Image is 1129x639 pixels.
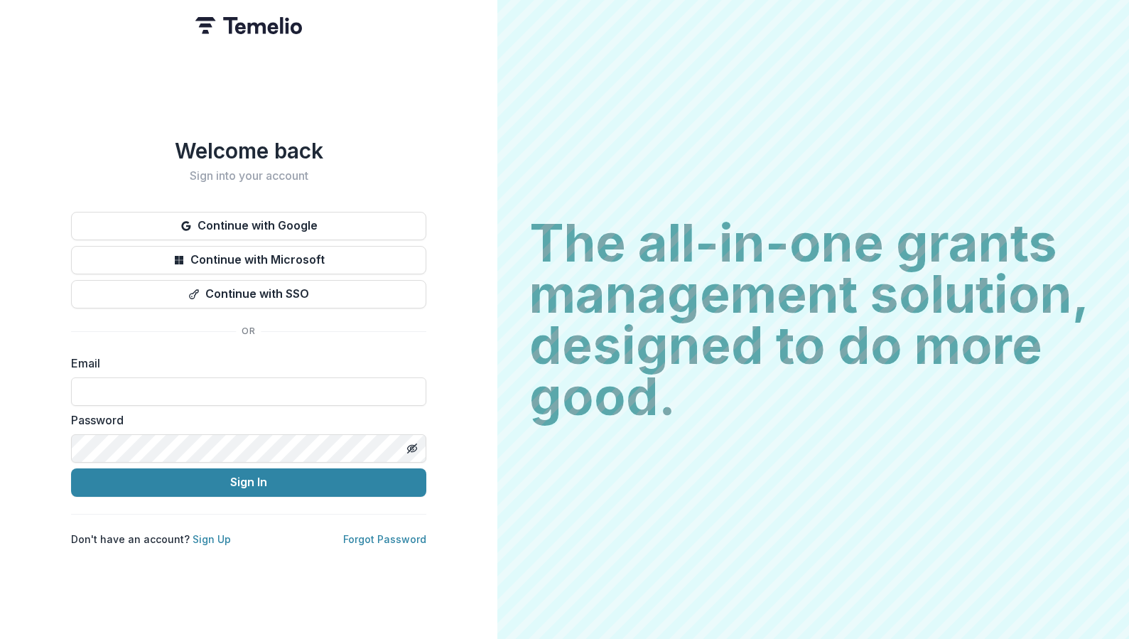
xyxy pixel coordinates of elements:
[195,17,302,34] img: Temelio
[71,212,426,240] button: Continue with Google
[71,246,426,274] button: Continue with Microsoft
[71,532,231,547] p: Don't have an account?
[71,355,418,372] label: Email
[71,468,426,497] button: Sign In
[71,169,426,183] h2: Sign into your account
[71,412,418,429] label: Password
[71,280,426,308] button: Continue with SSO
[343,533,426,545] a: Forgot Password
[193,533,231,545] a: Sign Up
[71,138,426,163] h1: Welcome back
[401,437,423,460] button: Toggle password visibility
